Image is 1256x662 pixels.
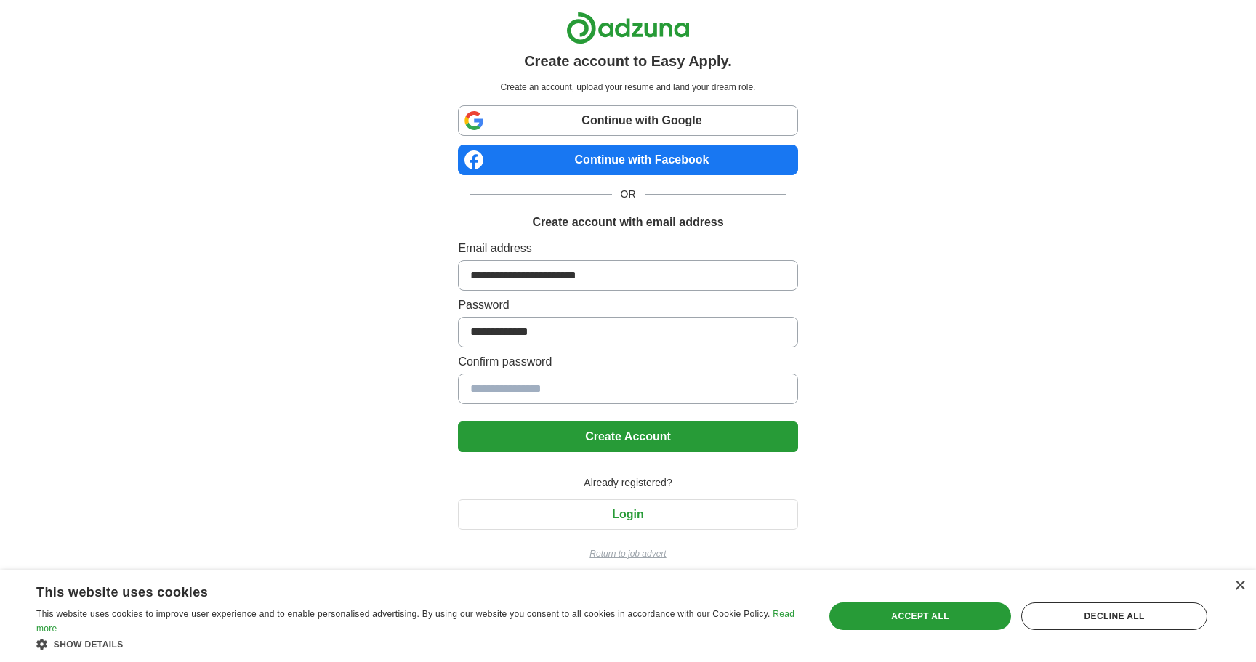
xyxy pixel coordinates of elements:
[829,602,1011,630] div: Accept all
[458,105,797,136] a: Continue with Google
[458,145,797,175] a: Continue with Facebook
[458,296,797,314] label: Password
[575,475,680,491] span: Already registered?
[458,508,797,520] a: Login
[36,609,770,619] span: This website uses cookies to improve user experience and to enable personalised advertising. By u...
[458,240,797,257] label: Email address
[532,214,723,231] h1: Create account with email address
[524,50,732,72] h1: Create account to Easy Apply.
[1234,581,1245,592] div: Close
[612,187,645,202] span: OR
[36,637,801,651] div: Show details
[458,421,797,452] button: Create Account
[461,81,794,94] p: Create an account, upload your resume and land your dream role.
[566,12,690,44] img: Adzuna logo
[36,579,765,601] div: This website uses cookies
[1021,602,1207,630] div: Decline all
[458,547,797,560] a: Return to job advert
[458,499,797,530] button: Login
[458,353,797,371] label: Confirm password
[54,639,124,650] span: Show details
